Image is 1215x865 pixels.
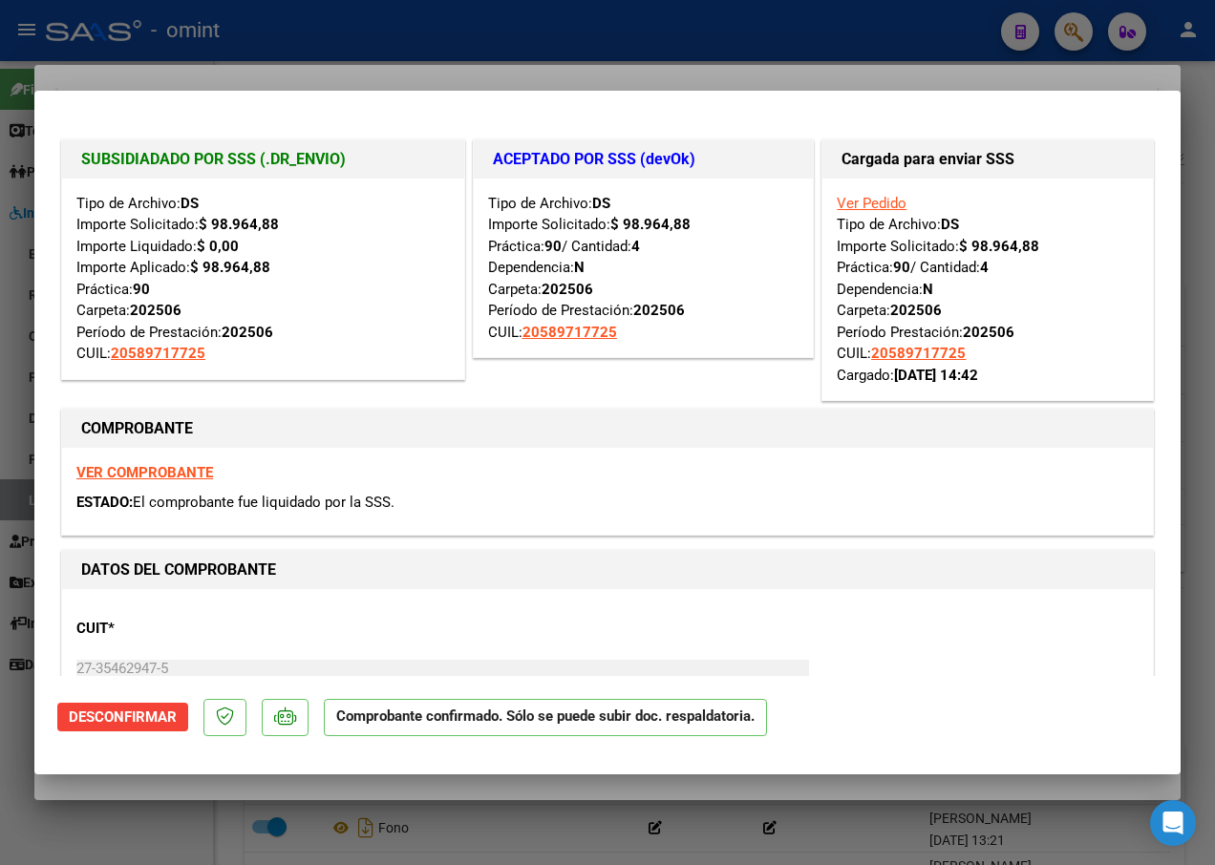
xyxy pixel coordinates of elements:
[837,193,1139,387] div: Tipo de Archivo: Importe Solicitado: Práctica: / Cantidad: Dependencia: Carpeta: Período Prestaci...
[631,238,640,255] strong: 4
[842,148,1134,171] h1: Cargada para enviar SSS
[76,618,395,640] p: CUIT
[57,703,188,731] button: Desconfirmar
[893,259,910,276] strong: 90
[871,345,966,362] span: 20589717725
[574,259,585,276] strong: N
[890,302,942,319] strong: 202506
[963,324,1014,341] strong: 202506
[493,148,795,171] h1: ACEPTADO POR SSS (devOk)
[592,195,610,212] strong: DS
[542,281,593,298] strong: 202506
[959,238,1039,255] strong: $ 98.964,88
[130,302,181,319] strong: 202506
[199,216,279,233] strong: $ 98.964,88
[837,195,906,212] a: Ver Pedido
[544,238,562,255] strong: 90
[190,259,270,276] strong: $ 98.964,88
[81,419,193,437] strong: COMPROBANTE
[980,259,989,276] strong: 4
[69,708,177,726] span: Desconfirmar
[197,238,239,255] strong: $ 0,00
[941,216,959,233] strong: DS
[76,494,133,511] span: ESTADO:
[76,193,450,365] div: Tipo de Archivo: Importe Solicitado: Importe Liquidado: Importe Aplicado: Práctica: Carpeta: Perí...
[181,195,199,212] strong: DS
[610,216,691,233] strong: $ 98.964,88
[633,302,685,319] strong: 202506
[1150,800,1196,846] div: Open Intercom Messenger
[488,193,799,344] div: Tipo de Archivo: Importe Solicitado: Práctica: / Cantidad: Dependencia: Carpeta: Período de Prest...
[111,345,205,362] span: 20589717725
[81,148,445,171] h1: SUBSIDIADADO POR SSS (.DR_ENVIO)
[76,464,213,481] a: VER COMPROBANTE
[81,560,276,579] strong: DATOS DEL COMPROBANTE
[522,324,617,341] span: 20589717725
[324,699,767,736] p: Comprobante confirmado. Sólo se puede subir doc. respaldatoria.
[133,281,150,298] strong: 90
[133,494,394,511] span: El comprobante fue liquidado por la SSS.
[894,367,978,384] strong: [DATE] 14:42
[923,281,933,298] strong: N
[222,324,273,341] strong: 202506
